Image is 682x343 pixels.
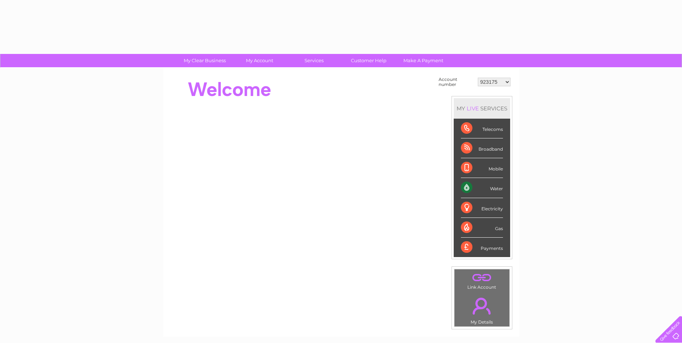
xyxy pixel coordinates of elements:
div: Payments [461,238,503,257]
div: Water [461,178,503,198]
div: Broadband [461,138,503,158]
div: LIVE [465,105,480,112]
div: MY SERVICES [454,98,510,119]
a: . [456,271,508,284]
td: Account number [437,75,476,89]
a: My Account [230,54,289,67]
td: My Details [454,292,510,327]
div: Telecoms [461,119,503,138]
div: Mobile [461,158,503,178]
a: Make A Payment [394,54,453,67]
a: Customer Help [339,54,398,67]
div: Gas [461,218,503,238]
div: Electricity [461,198,503,218]
a: Services [284,54,344,67]
td: Link Account [454,269,510,292]
a: . [456,293,508,319]
a: My Clear Business [175,54,234,67]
